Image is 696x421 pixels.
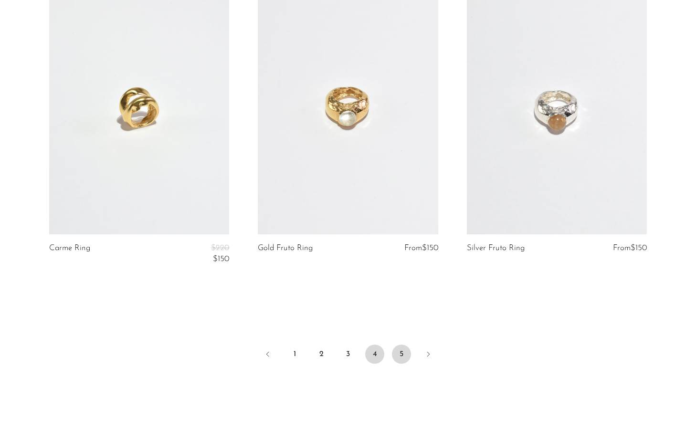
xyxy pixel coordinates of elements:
span: $150 [422,244,438,252]
a: Gold Fruto Ring [258,244,313,253]
span: $150 [213,255,229,263]
div: From [599,244,647,253]
a: 2 [312,345,331,364]
a: Next [419,345,438,366]
div: From [390,244,438,253]
span: 4 [365,345,384,364]
span: $220 [211,244,229,252]
a: Silver Fruto Ring [467,244,525,253]
a: 5 [392,345,411,364]
a: Previous [258,345,277,366]
a: 1 [285,345,304,364]
span: $150 [631,244,647,252]
a: Carme Ring [49,244,90,263]
a: 3 [338,345,358,364]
